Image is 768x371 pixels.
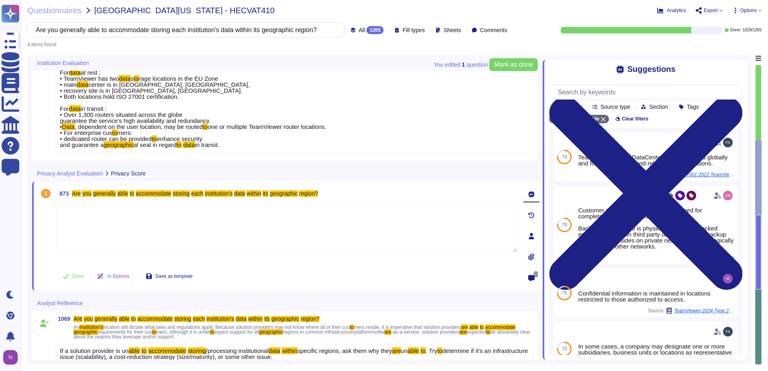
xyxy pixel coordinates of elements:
input: Search by keywords [32,23,336,37]
span: Analytics [667,8,686,13]
mark: to [112,129,117,136]
span: be absolutely clear about the regions they leverage and/or support. [74,329,530,340]
span: center is in [GEOGRAPHIC_DATA], [GEOGRAPHIC_DATA], • recovery site is in [GEOGRAPHIC_DATA], [GEOG... [60,81,250,112]
mark: data [69,69,81,76]
mark: are [384,329,391,335]
mark: accommodate [136,190,171,197]
mark: storing [173,190,190,197]
span: 76 [562,222,567,227]
mark: to [437,347,443,354]
span: expected [467,329,486,335]
span: mers. Although it is unfair [156,329,210,335]
span: 75 [562,347,567,351]
span: 0 [534,271,538,277]
span: Export [704,8,718,13]
mark: accommodate [148,347,186,354]
span: one or multiple TeamViewer router locations. • For enterprise cus [60,123,326,136]
mark: within [247,190,261,197]
span: 873 [56,191,69,196]
mark: to [152,329,156,335]
mark: to [210,329,214,335]
mark: data [269,347,280,354]
mark: generally [94,316,117,322]
mark: geographic [74,329,97,335]
mark: to [131,316,136,322]
span: mers: • dedicated router can be provided [60,129,152,142]
span: An [74,324,80,330]
div: In some cases, a company may designate one or more subsidiaries, business units or locations as r... [578,343,734,361]
mark: to [176,141,182,148]
mark: are [392,347,401,354]
span: AI Options [107,274,129,279]
span: Save as template [155,274,193,279]
img: user [723,327,733,336]
img: user [723,274,733,283]
mark: storing [174,316,191,322]
span: regions in common infrastructure/platform/softw [283,329,384,335]
span: . Try [426,347,437,354]
mark: accommodate [485,324,515,330]
span: Privacy Score [111,171,145,176]
button: Analytics [657,7,686,14]
mark: to [130,190,135,197]
span: expect support for all [214,329,259,335]
span: at rest : • TeamViewer has two [60,69,119,82]
mark: within [282,347,297,354]
mark: you [84,316,93,322]
mark: data [77,81,88,88]
span: 76 [562,155,567,159]
mark: each [191,190,203,197]
span: location will dictate what laws and regulations apply. Because solution providers may not know wh... [103,324,350,330]
button: user [2,349,23,366]
span: s [131,75,134,82]
span: Sheets [443,27,461,33]
mark: you [82,190,92,197]
mark: region? [299,190,318,197]
span: 1029 / 1265 [743,28,762,32]
span: Done: [730,28,741,32]
mark: data [183,141,195,148]
span: Questionnaires [27,6,82,14]
mark: to [134,75,139,82]
mark: to [486,329,490,335]
span: If a solution provider is un [60,347,129,354]
mark: data [234,190,245,197]
mark: institution's [205,190,233,197]
mark: geographic [271,316,299,322]
mark: able [129,347,140,354]
mark: generally [93,190,116,197]
span: All [359,27,365,33]
button: Mark as done [489,58,538,71]
button: Done [56,268,90,284]
mark: region? [301,316,320,322]
span: in transit. [195,141,219,148]
span: Privacy Analyst Evaluation [37,171,103,176]
mark: to [152,135,157,142]
mark: Data [62,123,75,130]
mark: Are [72,190,81,197]
mark: each [193,316,205,322]
span: 75 [562,291,567,296]
mark: its [263,190,268,197]
mark: are [461,324,468,330]
mark: Are [74,316,82,322]
span: specific regions, ask them why they [297,347,392,354]
mark: its [264,316,270,322]
mark: are [460,329,466,335]
mark: able [119,316,129,322]
span: determine if it's an infrastructure issue (scalability), a cost-reduction strategy (size/maturity... [60,347,528,360]
span: Fill types [402,27,425,33]
div: 1265 [366,26,384,34]
span: -as-a-service, solution providers [391,329,460,335]
span: Mark as done [494,61,533,68]
mark: institution's [80,324,103,330]
mark: accommodate [137,316,173,322]
mark: to [141,347,147,354]
span: /processing institutional [206,347,269,354]
mark: geographic [104,141,133,148]
span: in transit : • Over 1,300 routers situated across the globe guarantee the service's high availabi... [60,105,210,130]
mark: to [421,347,426,354]
span: al seal in regard [134,141,177,148]
button: Save as template [139,268,199,284]
mark: storing [188,347,206,354]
